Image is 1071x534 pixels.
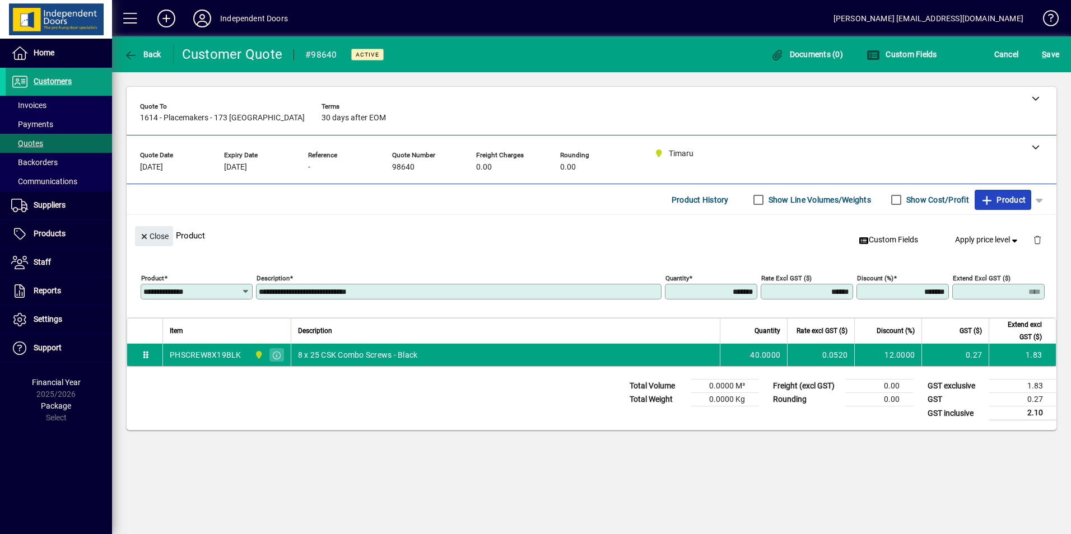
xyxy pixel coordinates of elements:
a: Communications [6,172,112,191]
span: Quotes [11,139,43,148]
a: Knowledge Base [1035,2,1057,39]
span: Home [34,48,54,57]
button: Save [1039,44,1062,64]
app-page-header-button: Delete [1024,235,1051,245]
span: Cancel [994,45,1019,63]
span: Reports [34,286,61,295]
div: #98640 [305,46,337,64]
mat-label: Discount (%) [857,274,893,282]
span: Support [34,343,62,352]
app-page-header-button: Back [112,44,174,64]
button: Apply price level [951,230,1025,250]
td: 0.27 [921,344,989,366]
label: Show Cost/Profit [904,194,969,205]
span: Payments [11,120,53,129]
button: Documents (0) [767,44,846,64]
span: [DATE] [140,163,163,172]
span: Product History [672,191,729,209]
span: Financial Year [32,378,81,387]
td: 0.00 [846,393,913,406]
span: Custom Fields [859,234,918,246]
span: 0.00 [560,163,576,172]
span: Customers [34,77,72,86]
span: S [1042,50,1046,59]
span: Communications [11,177,77,186]
button: Profile [184,8,220,29]
a: Staff [6,249,112,277]
div: PHSCREW8X19BLK [170,349,241,360]
td: Total Volume [624,380,691,393]
span: Back [124,50,161,59]
a: Backorders [6,153,112,172]
a: Payments [6,115,112,134]
div: [PERSON_NAME] [EMAIL_ADDRESS][DOMAIN_NAME] [833,10,1023,27]
span: ave [1042,45,1059,63]
span: 0.00 [476,163,492,172]
a: Reports [6,277,112,305]
td: 0.0000 Kg [691,393,758,406]
td: GST [922,393,989,406]
span: Backorders [11,158,58,167]
span: Invoices [11,101,46,110]
a: Settings [6,306,112,334]
div: 0.0520 [794,349,848,360]
td: 0.27 [989,393,1056,406]
span: - [308,163,310,172]
td: 2.10 [989,406,1056,420]
span: 98640 [392,163,415,172]
span: Timaru [252,349,264,361]
span: Description [298,325,332,337]
button: Custom Fields [864,44,940,64]
span: Products [34,229,66,238]
td: 12.0000 [854,344,921,366]
span: Active [356,51,379,58]
span: 30 days after EOM [322,114,386,123]
span: Discount (%) [877,325,915,337]
div: Customer Quote [182,45,283,63]
span: Product [980,191,1026,209]
td: 0.0000 M³ [691,380,758,393]
td: 1.83 [989,380,1056,393]
span: Staff [34,257,51,266]
mat-label: Quantity [665,274,689,282]
app-page-header-button: Close [132,231,176,241]
td: 1.83 [989,344,1056,366]
button: Back [121,44,164,64]
label: Show Line Volumes/Weights [766,194,871,205]
a: Support [6,334,112,362]
mat-label: Description [257,274,290,282]
a: Quotes [6,134,112,153]
span: Documents (0) [770,50,843,59]
span: Close [139,227,169,246]
a: Products [6,220,112,248]
span: Apply price level [955,234,1020,246]
mat-label: Rate excl GST ($) [761,274,812,282]
td: Freight (excl GST) [767,380,846,393]
td: GST exclusive [922,380,989,393]
div: Product [127,215,1056,256]
span: Settings [34,315,62,324]
a: Invoices [6,96,112,115]
span: GST ($) [960,325,982,337]
td: Total Weight [624,393,691,406]
td: 0.00 [846,380,913,393]
span: Item [170,325,183,337]
mat-label: Extend excl GST ($) [953,274,1011,282]
td: GST inclusive [922,406,989,420]
span: 8 x 25 CSK Combo Screws - Black [298,349,418,360]
span: Extend excl GST ($) [996,318,1042,343]
button: Custom Fields [854,230,923,250]
td: Rounding [767,393,846,406]
button: Cancel [991,44,1022,64]
span: [DATE] [224,163,247,172]
button: Add [148,8,184,29]
button: Close [135,226,173,246]
span: Suppliers [34,200,66,209]
a: Suppliers [6,191,112,219]
span: 1614 - Placemakers - 173 [GEOGRAPHIC_DATA] [140,114,305,123]
span: Custom Fields [867,50,937,59]
button: Product [975,190,1031,210]
span: Quantity [755,325,780,337]
span: Rate excl GST ($) [797,325,848,337]
button: Product History [667,190,733,210]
